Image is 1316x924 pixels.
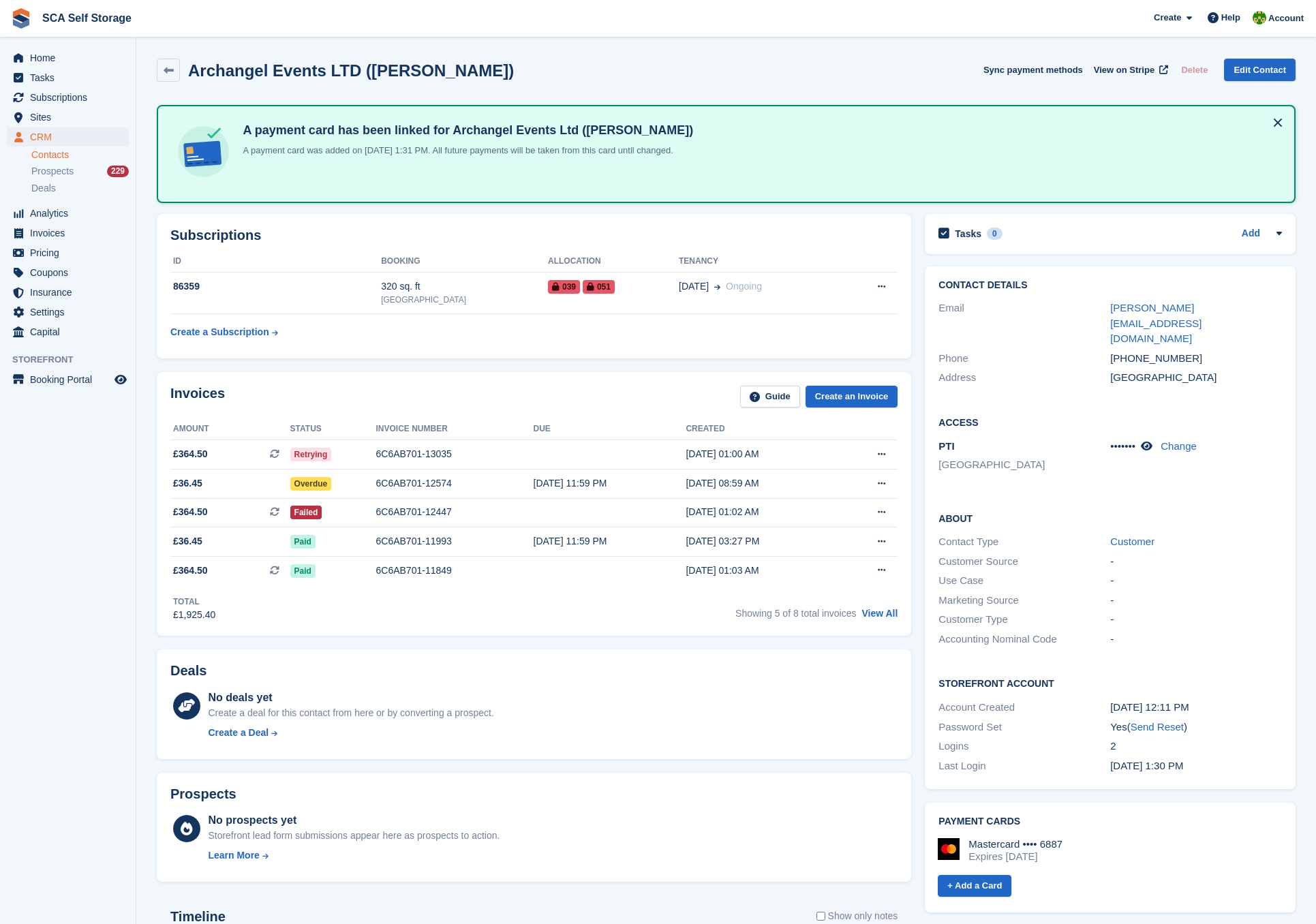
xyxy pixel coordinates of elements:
[173,476,202,491] span: £36.45
[238,123,694,138] h4: A payment card has been linked for Archangel Events Ltd ([PERSON_NAME])
[31,182,56,195] span: Deals
[170,279,381,294] div: 86359
[938,612,1110,628] div: Customer Type
[1088,59,1171,81] a: View on Stripe
[31,165,74,178] span: Prospects
[7,68,129,87] a: menu
[381,251,548,273] th: Booking
[938,511,1282,525] h2: About
[376,534,534,549] div: 6C6AB701-11993
[376,447,534,461] div: 6C6AB701-13035
[30,108,112,127] span: Sites
[7,283,129,302] a: menu
[173,596,215,608] div: Total
[938,838,960,860] img: Mastercard Logo
[188,61,514,80] h2: Archangel Events LTD ([PERSON_NAME])
[1242,226,1260,242] a: Add
[583,280,615,294] span: 051
[170,663,206,679] h2: Deals
[987,228,1003,240] div: 0
[938,534,1110,550] div: Contact Type
[30,263,112,282] span: Coupons
[1154,11,1181,25] span: Create
[816,909,825,923] input: Show only notes
[1110,440,1135,452] span: •••••••
[548,251,679,273] th: Allocation
[112,371,129,388] a: Preview store
[1110,739,1282,754] div: 2
[290,506,322,519] span: Failed
[208,726,269,740] div: Create a Deal
[1110,554,1282,570] div: -
[290,564,316,578] span: Paid
[173,564,208,578] span: £364.50
[983,59,1083,81] button: Sync payment methods
[938,593,1110,609] div: Marketing Source
[376,418,534,440] th: Invoice number
[1110,720,1282,735] div: Yes
[968,838,1062,850] div: Mastercard •••• 6887
[170,418,290,440] th: Amount
[31,164,129,179] a: Prospects 229
[37,7,137,29] a: SCA Self Storage
[290,448,332,461] span: Retrying
[238,144,694,157] p: A payment card was added on [DATE] 1:31 PM. All future payments will be taken from this card unti...
[938,676,1282,690] h2: Storefront Account
[173,608,215,622] div: £1,925.40
[534,534,686,549] div: [DATE] 11:59 PM
[1131,721,1184,733] a: Send Reset
[938,700,1110,715] div: Account Created
[1161,440,1197,452] a: Change
[1110,302,1202,344] a: [PERSON_NAME][EMAIL_ADDRESS][DOMAIN_NAME]
[208,829,500,843] div: Storefront lead form submissions appear here as prospects to action.
[534,418,686,440] th: Due
[170,386,225,408] h2: Invoices
[170,786,236,802] h2: Prospects
[938,816,1282,827] h2: Payment cards
[31,181,129,196] a: Deals
[30,370,112,389] span: Booking Portal
[740,386,800,408] a: Guide
[30,322,112,341] span: Capital
[1221,11,1240,25] span: Help
[7,48,129,67] a: menu
[381,279,548,294] div: 320 sq. ft
[686,534,838,549] div: [DATE] 03:27 PM
[7,370,129,389] a: menu
[170,325,269,339] div: Create a Subscription
[1176,59,1213,81] button: Delete
[208,726,493,740] a: Create a Deal
[30,224,112,243] span: Invoices
[290,535,316,549] span: Paid
[1110,700,1282,715] div: [DATE] 12:11 PM
[1094,63,1154,77] span: View on Stripe
[208,848,500,863] a: Learn More
[938,554,1110,570] div: Customer Source
[686,447,838,461] div: [DATE] 01:00 AM
[12,353,136,367] span: Storefront
[173,447,208,461] span: £364.50
[30,88,112,107] span: Subscriptions
[1110,370,1282,386] div: [GEOGRAPHIC_DATA]
[290,418,376,440] th: Status
[1224,59,1296,81] a: Edit Contact
[7,303,129,322] a: menu
[376,476,534,491] div: 6C6AB701-12574
[534,476,686,491] div: [DATE] 11:59 PM
[938,457,1110,473] li: [GEOGRAPHIC_DATA]
[938,720,1110,735] div: Password Set
[208,690,493,706] div: No deals yet
[1268,12,1304,25] span: Account
[7,322,129,341] a: menu
[7,243,129,262] a: menu
[173,505,208,519] span: £364.50
[30,204,112,223] span: Analytics
[938,739,1110,754] div: Logins
[938,758,1110,774] div: Last Login
[381,294,548,306] div: [GEOGRAPHIC_DATA]
[938,875,1011,897] a: + Add a Card
[938,632,1110,647] div: Accounting Nominal Code
[208,848,259,863] div: Learn More
[938,440,954,452] span: PTI
[208,706,493,720] div: Create a deal for this contact from here or by converting a prospect.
